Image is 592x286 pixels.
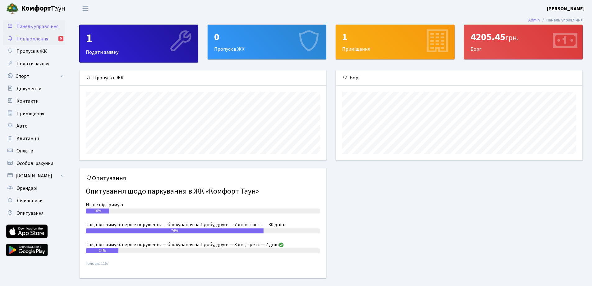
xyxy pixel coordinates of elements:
[336,70,582,86] div: Борг
[16,123,28,129] span: Авто
[16,210,44,217] span: Опитування
[3,45,65,58] a: Пропуск в ЖК
[3,182,65,195] a: Орендарі
[464,25,583,59] div: Борг
[505,32,519,43] span: грн.
[3,195,65,207] a: Лічильники
[86,209,109,213] div: 10%
[80,25,198,62] div: Подати заявку
[21,3,51,13] b: Комфорт
[470,31,576,43] div: 4205.45
[16,185,37,192] span: Орендарі
[86,185,320,199] h4: Опитування щодо паркування в ЖК «Комфорт Таун»
[86,248,118,253] div: 14%
[16,197,43,204] span: Лічильники
[86,228,264,233] div: 76%
[3,95,65,107] a: Контакти
[86,175,320,182] h5: Опитування
[547,5,585,12] a: [PERSON_NAME]
[208,25,327,59] a: 0Пропуск в ЖК
[21,3,65,14] span: Таун
[79,25,198,63] a: 1Подати заявку
[16,60,49,67] span: Подати заявку
[3,20,65,33] a: Панель управління
[540,17,583,24] li: Панель управління
[336,25,455,59] a: 1Приміщення
[86,201,320,209] div: Ні, не підтримую
[3,207,65,219] a: Опитування
[3,145,65,157] a: Оплати
[3,82,65,95] a: Документи
[336,25,454,59] div: Приміщення
[3,132,65,145] a: Квитанції
[16,35,48,42] span: Повідомлення
[86,221,320,228] div: Так, підтримую: перше порушення — блокування на 1 добу, друге — 7 днів, третє — 30 днів.
[16,148,33,154] span: Оплати
[528,17,540,23] a: Admin
[86,241,320,248] div: Так, підтримую: перше порушення — блокування на 1 добу, друге — 3 дні, третє — 7 днів
[519,14,592,27] nav: breadcrumb
[3,70,65,82] a: Спорт
[3,157,65,170] a: Особові рахунки
[16,135,39,142] span: Квитанції
[16,98,39,105] span: Контакти
[3,170,65,182] a: [DOMAIN_NAME]
[16,23,58,30] span: Панель управління
[342,31,448,43] div: 1
[3,58,65,70] a: Подати заявку
[80,70,326,86] div: Пропуск в ЖК
[3,107,65,120] a: Приміщення
[3,33,65,45] a: Повідомлення5
[86,31,192,46] div: 1
[16,110,44,117] span: Приміщення
[208,25,326,59] div: Пропуск в ЖК
[16,85,41,92] span: Документи
[3,120,65,132] a: Авто
[16,48,47,55] span: Пропуск в ЖК
[6,2,19,15] img: logo.png
[16,160,53,167] span: Особові рахунки
[86,261,320,272] small: Голосів: 1167
[58,36,63,41] div: 5
[78,3,93,14] button: Переключити навігацію
[214,31,320,43] div: 0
